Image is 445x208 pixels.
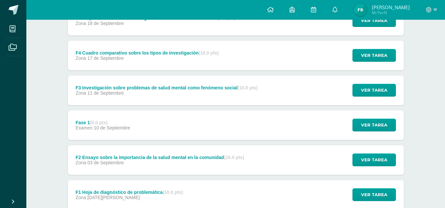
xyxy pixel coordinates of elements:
[199,50,219,56] strong: (10.0 pts)
[352,188,396,201] button: Ver tarea
[75,85,258,90] div: F3 Investigación sobre problemas de salud mental como fenómeno social
[361,14,387,27] span: Ver tarea
[87,90,124,96] span: 11 de Septiembre
[94,125,130,130] span: 10 de Septiembre
[354,3,367,16] img: 4f77dbc6e42657b8d0ce964fb58b13e3.png
[90,120,108,125] strong: (5.0 pts)
[75,90,86,96] span: Zona
[352,14,396,27] button: Ver tarea
[87,195,140,200] span: [DATE][PERSON_NAME]
[87,160,124,165] span: 03 de Septiembre
[361,189,387,201] span: Ver tarea
[224,155,244,160] strong: (10.0 pts)
[372,4,410,11] span: [PERSON_NAME]
[87,56,124,61] span: 17 de Septiembre
[87,21,124,26] span: 18 de Septiembre
[75,21,86,26] span: Zona
[75,155,244,160] div: F2 Ensayo sobre la importancia de la salud mental en la comunidad
[75,125,92,130] span: Examen
[352,153,396,166] button: Ver tarea
[361,49,387,61] span: Ver tarea
[163,190,183,195] strong: (10.0 pts)
[352,49,396,62] button: Ver tarea
[237,85,258,90] strong: (10.0 pts)
[75,190,183,195] div: F1 Hoja de diagnóstico de problemática
[75,50,219,56] div: F4 Cuadro comparativo sobre los tipos de Investigación
[352,84,396,97] button: Ver tarea
[75,160,86,165] span: Zona
[361,84,387,96] span: Ver tarea
[372,10,410,15] span: Mi Perfil
[361,119,387,131] span: Ver tarea
[352,119,396,131] button: Ver tarea
[75,56,86,61] span: Zona
[361,154,387,166] span: Ver tarea
[75,195,86,200] span: Zona
[75,120,130,125] div: Fase 1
